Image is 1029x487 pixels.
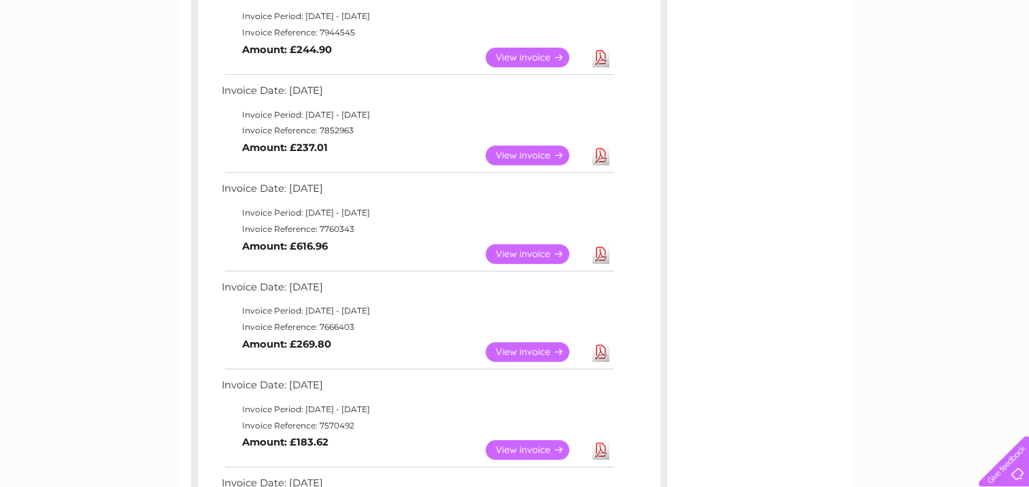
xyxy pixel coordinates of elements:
a: Contact [939,58,972,68]
b: Amount: £244.90 [242,44,332,56]
td: Invoice Reference: 7852963 [218,122,616,139]
td: Invoice Reference: 7666403 [218,319,616,335]
a: Telecoms [862,58,903,68]
td: Invoice Period: [DATE] - [DATE] [218,8,616,24]
a: View [486,440,586,460]
a: Download [592,440,609,460]
a: Download [592,342,609,362]
a: Download [592,48,609,67]
a: Log out [984,58,1016,68]
td: Invoice Period: [DATE] - [DATE] [218,107,616,123]
a: Blog [911,58,930,68]
img: logo.png [36,35,105,77]
a: Download [592,146,609,165]
a: View [486,48,586,67]
b: Amount: £616.96 [242,240,328,252]
td: Invoice Reference: 7944545 [218,24,616,41]
div: Clear Business is a trading name of Verastar Limited (registered in [GEOGRAPHIC_DATA] No. 3667643... [194,7,837,66]
a: View [486,146,586,165]
b: Amount: £183.62 [242,436,328,448]
a: Energy [824,58,854,68]
td: Invoice Reference: 7760343 [218,221,616,237]
a: Download [592,244,609,264]
td: Invoice Period: [DATE] - [DATE] [218,205,616,221]
td: Invoice Date: [DATE] [218,82,616,107]
a: Water [790,58,815,68]
a: View [486,244,586,264]
td: Invoice Period: [DATE] - [DATE] [218,401,616,418]
td: Invoice Reference: 7570492 [218,418,616,434]
a: 0333 014 3131 [773,7,866,24]
td: Invoice Date: [DATE] [218,180,616,205]
td: Invoice Date: [DATE] [218,278,616,303]
a: View [486,342,586,362]
td: Invoice Date: [DATE] [218,376,616,401]
td: Invoice Period: [DATE] - [DATE] [218,303,616,319]
b: Amount: £269.80 [242,338,331,350]
b: Amount: £237.01 [242,141,328,154]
